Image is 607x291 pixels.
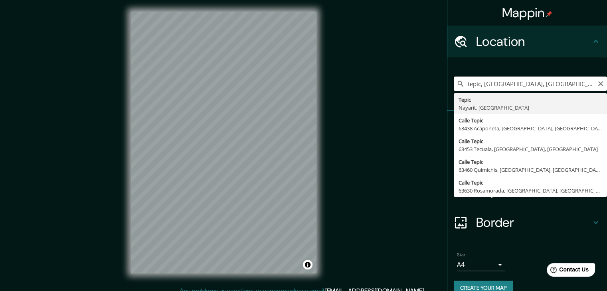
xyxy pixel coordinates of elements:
div: Border [447,206,607,238]
div: A4 [457,258,505,271]
div: 63460 Quimichis, [GEOGRAPHIC_DATA], [GEOGRAPHIC_DATA] [459,166,602,174]
div: 63438 Acaponeta, [GEOGRAPHIC_DATA], [GEOGRAPHIC_DATA] [459,124,602,132]
div: Style [447,143,607,175]
input: Pick your city or area [454,77,607,91]
h4: Layout [476,183,591,199]
div: Layout [447,175,607,206]
div: Tepic [459,96,602,104]
canvas: Map [131,12,316,273]
button: Clear [597,79,604,87]
h4: Location [476,33,591,49]
div: Location [447,26,607,57]
div: Pins [447,111,607,143]
iframe: Help widget launcher [536,260,598,282]
div: Calle Tepic [459,179,602,187]
h4: Mappin [502,5,553,21]
div: Nayarit, [GEOGRAPHIC_DATA] [459,104,602,112]
img: pin-icon.png [546,11,552,17]
label: Size [457,252,465,258]
div: Calle Tepic [459,137,602,145]
div: 63630 Rosamorada, [GEOGRAPHIC_DATA], [GEOGRAPHIC_DATA] [459,187,602,195]
button: Toggle attribution [303,260,312,269]
div: 63453 Tecuala, [GEOGRAPHIC_DATA], [GEOGRAPHIC_DATA] [459,145,602,153]
h4: Border [476,214,591,230]
div: Calle Tepic [459,158,602,166]
div: Calle Tepic [459,116,602,124]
